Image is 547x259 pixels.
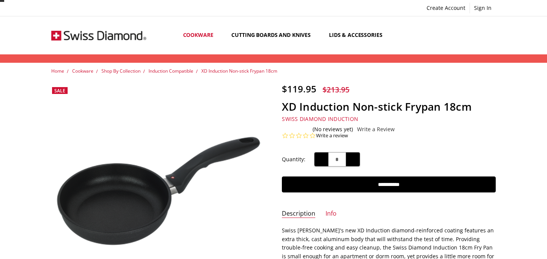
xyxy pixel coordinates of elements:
img: XD Induction Non-stick Frypan 18cm [51,130,265,250]
span: (No reviews yet) [313,126,353,132]
h1: XD Induction Non-stick Frypan 18cm [282,100,496,113]
span: Sale [54,87,65,94]
a: Cutting boards and knives [225,18,323,52]
a: XD Induction Non-stick Frypan 18cm [201,68,277,74]
a: Induction Compatible [149,68,193,74]
a: Shop By Collection [101,68,141,74]
a: Lids & Accessories [323,18,394,52]
a: Create Account [422,3,470,13]
img: Free Shipping On Every Order [51,16,146,54]
a: Cookware [177,18,225,52]
a: Sign In [470,3,496,13]
span: Swiss Diamond Induction [282,115,358,122]
a: Description [282,210,315,218]
a: Write a review [316,132,348,139]
a: Home [51,68,64,74]
a: Write a Review [357,126,395,132]
a: Show All [394,18,415,52]
a: Info [326,210,337,218]
label: Quantity: [282,155,305,164]
span: $119.95 [282,83,316,95]
a: Cookware [72,68,93,74]
span: $213.95 [323,84,349,95]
